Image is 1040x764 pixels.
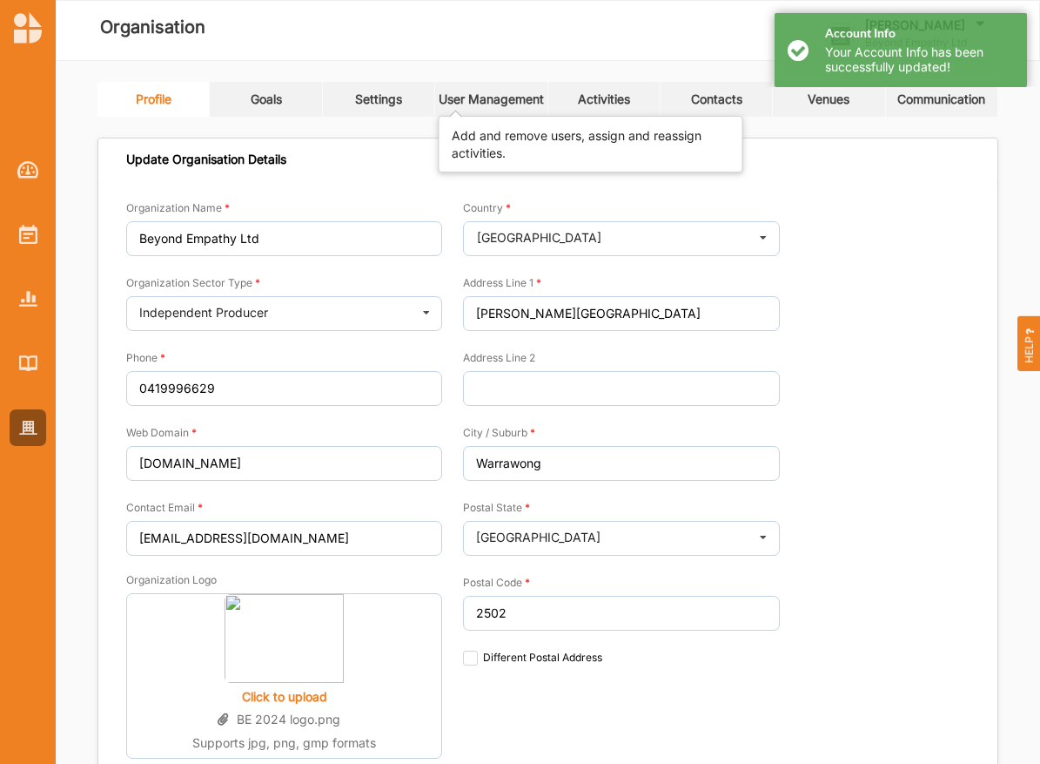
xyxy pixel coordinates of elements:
[463,501,530,515] label: Postal State
[825,26,1014,41] h4: Account Info
[808,91,849,107] div: Venues
[476,531,601,544] div: [GEOGRAPHIC_DATA]
[14,12,42,44] img: logo
[10,216,46,253] a: Activities
[452,127,730,162] div: Add and remove users, assign and reassign activities.
[126,201,230,215] label: Organization Name
[355,91,402,107] div: Settings
[126,573,217,587] label: Organization Logo
[463,576,530,590] label: Postal Code
[10,152,46,188] a: Dashboard
[477,232,601,244] div: [GEOGRAPHIC_DATA]
[126,351,165,365] label: Phone
[463,426,535,440] label: City / Suburb
[897,91,985,107] div: Communication
[126,501,203,515] label: Contact Email
[136,91,171,107] div: Profile
[19,291,37,306] img: Reports
[463,201,511,215] label: Country
[225,594,344,683] img: f1f4fb65-7a63-47a9-8aa8-641ead05c0a0
[463,651,601,665] label: Different Postal Address
[17,161,39,179] img: Dashboard
[192,734,376,752] label: Supports jpg, png, gmp formats
[463,276,541,290] label: Address Line 1
[10,281,46,317] a: Reports
[19,355,37,370] img: Library
[242,689,327,705] label: Click to upload
[10,409,46,446] a: Organisation
[463,351,535,365] label: Address Line 2
[10,345,46,382] a: Library
[825,45,1014,75] div: Your Account Info has been successfully updated!
[19,421,37,436] img: Organisation
[100,13,205,42] label: Organisation
[139,307,268,319] div: Independent Producer
[216,711,353,728] div: BE 2024 logo.png
[578,91,630,107] div: Activities
[251,91,282,107] div: Goals
[691,91,742,107] div: Contacts
[126,276,260,290] label: Organization Sector Type
[126,426,197,440] label: Web Domain
[19,225,37,244] img: Activities
[439,91,544,107] div: User Management
[126,152,286,167] div: Update Organisation Details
